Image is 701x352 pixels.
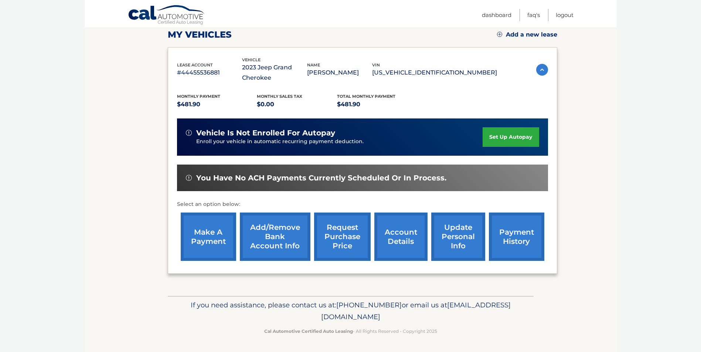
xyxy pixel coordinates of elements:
[374,213,428,261] a: account details
[372,62,380,68] span: vin
[482,9,511,21] a: Dashboard
[372,68,497,78] p: [US_VEHICLE_IDENTIFICATION_NUMBER]
[321,301,511,321] span: [EMAIL_ADDRESS][DOMAIN_NAME]
[177,99,257,110] p: $481.90
[168,29,232,40] h2: my vehicles
[173,327,529,335] p: - All Rights Reserved - Copyright 2025
[240,213,310,261] a: Add/Remove bank account info
[497,32,502,37] img: add.svg
[489,213,544,261] a: payment history
[186,175,192,181] img: alert-white.svg
[337,99,417,110] p: $481.90
[186,130,192,136] img: alert-white.svg
[257,99,337,110] p: $0.00
[196,138,483,146] p: Enroll your vehicle in automatic recurring payment deduction.
[181,213,236,261] a: make a payment
[242,57,261,62] span: vehicle
[527,9,540,21] a: FAQ's
[177,62,213,68] span: lease account
[242,62,307,83] p: 2023 Jeep Grand Cherokee
[173,299,529,323] p: If you need assistance, please contact us at: or email us at
[257,94,302,99] span: Monthly sales Tax
[536,64,548,76] img: accordion-active.svg
[497,31,557,38] a: Add a new lease
[177,200,548,209] p: Select an option below:
[264,328,353,334] strong: Cal Automotive Certified Auto Leasing
[431,213,485,261] a: update personal info
[128,5,205,26] a: Cal Automotive
[556,9,574,21] a: Logout
[196,128,335,138] span: vehicle is not enrolled for autopay
[314,213,371,261] a: request purchase price
[177,68,242,78] p: #44455536881
[307,68,372,78] p: [PERSON_NAME]
[307,62,320,68] span: name
[337,94,395,99] span: Total Monthly Payment
[196,173,446,183] span: You have no ACH payments currently scheduled or in process.
[483,127,539,147] a: set up autopay
[336,301,402,309] span: [PHONE_NUMBER]
[177,94,220,99] span: Monthly Payment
